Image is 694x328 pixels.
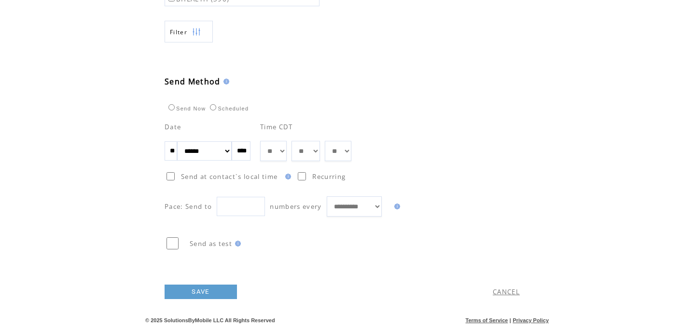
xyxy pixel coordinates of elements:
label: Send Now [166,106,206,111]
img: help.gif [391,204,400,209]
span: Send as test [190,239,232,248]
label: Scheduled [208,106,249,111]
a: Filter [165,21,213,42]
input: Scheduled [210,104,216,110]
span: Date [165,123,181,131]
span: Recurring [312,172,346,181]
span: Show filters [170,28,187,36]
span: Send at contact`s local time [181,172,278,181]
a: SAVE [165,285,237,299]
img: help.gif [232,241,241,246]
span: © 2025 SolutionsByMobile LLC All Rights Reserved [145,317,275,323]
span: Send Method [165,76,221,87]
span: Time CDT [260,123,293,131]
span: Pace: Send to [165,202,212,211]
a: CANCEL [493,287,520,296]
span: | [510,317,511,323]
span: numbers every [270,202,321,211]
img: help.gif [282,174,291,179]
img: filters.png [192,21,201,43]
input: Send Now [168,104,175,110]
a: Terms of Service [466,317,508,323]
a: Privacy Policy [513,317,549,323]
img: help.gif [221,79,229,84]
